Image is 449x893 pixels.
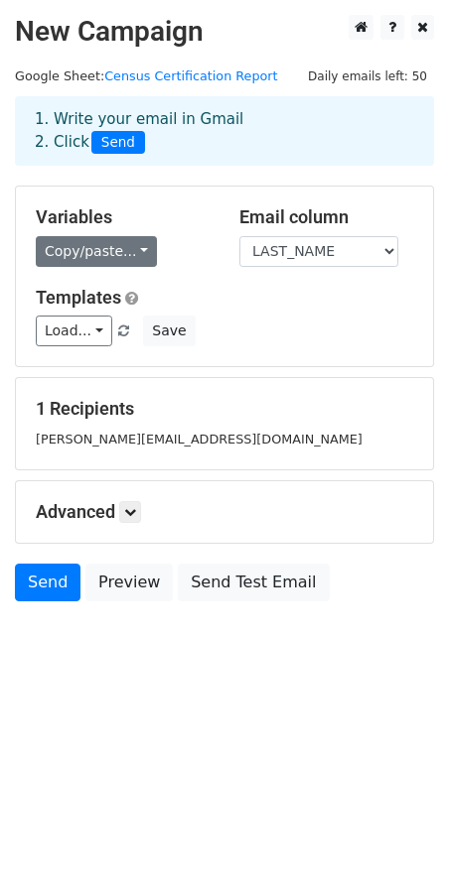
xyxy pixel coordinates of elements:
[350,798,449,893] iframe: Chat Widget
[36,432,363,446] small: [PERSON_NAME][EMAIL_ADDRESS][DOMAIN_NAME]
[36,501,413,523] h5: Advanced
[104,68,277,83] a: Census Certification Report
[239,206,413,228] h5: Email column
[15,15,434,49] h2: New Campaign
[15,564,80,601] a: Send
[91,131,145,155] span: Send
[36,287,121,308] a: Templates
[36,398,413,420] h5: 1 Recipients
[178,564,329,601] a: Send Test Email
[301,65,434,87] span: Daily emails left: 50
[85,564,173,601] a: Preview
[143,316,195,346] button: Save
[36,236,157,267] a: Copy/paste...
[15,68,278,83] small: Google Sheet:
[36,316,112,346] a: Load...
[36,206,210,228] h5: Variables
[20,108,429,154] div: 1. Write your email in Gmail 2. Click
[301,68,434,83] a: Daily emails left: 50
